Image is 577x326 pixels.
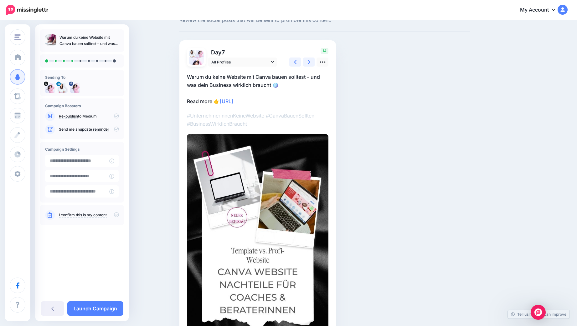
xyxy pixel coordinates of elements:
img: 1756709712547-77276.png [189,50,196,57]
h4: Sending To [45,75,119,80]
img: 53f68ba50134265f1a9c05bd6b8a26bc_thumb.jpg [45,34,56,46]
span: 14 [321,48,328,54]
a: Tell us how we can improve [508,310,569,318]
img: 242188144_1617179545154087_6197013731495091527_n-bsa134035.jpg [196,50,204,57]
p: Warum du keine Website mit Canva bauen solltest – und was dein Business wirklich braucht 🪩 Read m... [187,73,328,105]
a: All Profiles [208,58,277,67]
a: update reminder [80,127,109,132]
img: jLEet-7c-77332.jpg [45,83,55,93]
img: menu.png [14,34,21,40]
a: [URL] [220,98,233,104]
img: 1756709712547-77276.png [58,83,68,93]
h4: Campaign Boosters [45,103,119,108]
img: 242188144_1617179545154087_6197013731495091527_n-bsa134035.jpg [70,83,80,93]
p: Warum du keine Website mit Canva bauen solltest – und was dein Business wirklich braucht [59,34,119,47]
p: Send me an [59,127,119,132]
h4: Campaign Settings [45,147,119,152]
p: to Medium [59,113,119,119]
a: I confirm this is my content [59,213,107,218]
div: Open Intercom Messenger [531,305,546,320]
span: All Profiles [211,59,270,65]
img: Missinglettr [6,5,48,15]
a: My Account [514,3,568,18]
span: 7 [222,49,225,56]
p: #UnternehmerinnenKeineWebsite #CanvaBauenSollten #BusinessWirklichBraucht [187,112,328,128]
span: Review the social posts that will be sent to promote this content. [179,16,470,24]
img: jLEet-7c-77332.jpg [189,57,204,72]
p: Day [208,48,278,57]
a: Re-publish [59,114,78,119]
